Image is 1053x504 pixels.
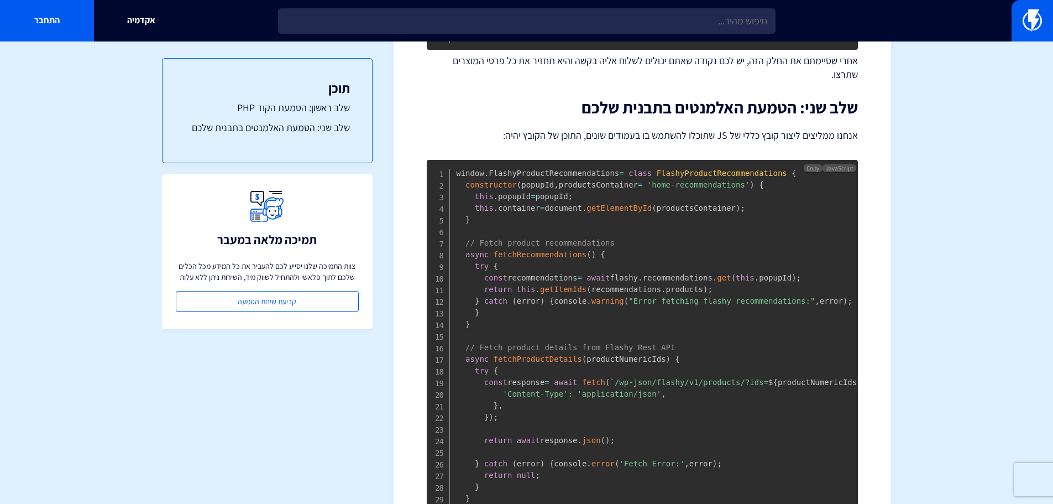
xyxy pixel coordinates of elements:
[577,389,661,398] span: 'application/json'
[465,215,470,224] span: }
[512,297,516,305] span: (
[484,459,507,468] span: catch
[605,436,610,445] span: )
[586,273,610,282] span: await
[792,169,796,178] span: {
[531,192,535,201] span: =
[582,378,605,387] span: fetch
[823,164,856,172] span: JavaScript
[484,436,512,445] span: return
[638,273,642,282] span: .
[661,285,666,294] span: .
[857,378,861,387] span: }
[586,285,591,294] span: (
[843,297,847,305] span: )
[666,355,670,363] span: )
[615,459,619,468] span: (
[475,366,489,375] span: try
[657,169,787,178] span: FlashyProductRecommendations
[847,297,852,305] span: ;
[675,355,679,363] span: {
[517,436,540,445] span: await
[517,180,521,189] span: (
[427,98,858,117] h2: שלב שני: הטמעת האלמנטים בתבנית שלכם
[591,459,615,468] span: error
[517,471,536,480] span: null
[804,164,823,172] button: Copy
[586,204,652,212] span: getElementById
[465,180,517,189] span: constructor
[475,308,479,317] span: }
[484,297,507,305] span: catch
[494,192,498,201] span: .
[217,233,317,246] h3: תמיכה מלאה במעבר
[628,169,652,178] span: class
[536,285,540,294] span: .
[512,459,516,468] span: (
[759,180,763,189] span: {
[427,54,858,82] p: אחרי שסיימתם את החלק הזה, יש לכם נקודה שאתם יכולים לשלוח אליה בקשה והיא תחזיר את כל פרטי המוצרים ...
[475,297,479,305] span: }
[536,471,540,480] span: ;
[185,81,350,95] h3: תוכן
[591,297,624,305] span: warning
[792,273,796,282] span: )
[475,262,489,271] span: try
[755,273,759,282] span: .
[549,459,554,468] span: {
[554,180,558,189] span: ,
[465,355,489,363] span: async
[568,389,573,398] span: :
[484,413,489,422] span: }
[185,101,350,115] a: שלב ראשון: הטמעת הקוד PHP
[465,238,615,247] span: // Fetch product recommendations
[494,401,498,410] span: }
[619,459,684,468] span: 'Fetch Error:'
[652,204,656,212] span: (
[577,273,581,282] span: =
[475,482,479,491] span: }
[540,297,544,305] span: )
[806,164,819,172] span: Copy
[647,180,750,189] span: 'home-recommendations'
[494,262,498,271] span: {
[475,204,494,212] span: this
[503,389,568,398] span: 'Content-Type'
[624,297,628,305] span: (
[736,273,755,282] span: this
[731,273,736,282] span: (
[568,192,573,201] span: ;
[717,273,731,282] span: get
[582,436,601,445] span: json
[586,250,591,259] span: (
[619,169,624,178] span: =
[586,355,666,363] span: productNumericIds
[176,291,359,312] a: קביעת שיחת הטמעה
[797,273,801,282] span: ;
[176,261,359,283] p: צוות התמיכה שלנו יסייע לכם להעביר את כל המידע מכל הכלים שלכם לתוך פלאשי ולהתחיל לשווק מיד, השירות...
[544,378,549,387] span: =
[185,121,350,135] a: שלב שני: הטמעת האלמנטים בתבנית שלכם
[494,204,498,212] span: .
[465,494,470,503] span: }
[540,459,544,468] span: )
[549,297,554,305] span: {
[540,204,544,212] span: =
[484,273,507,282] span: const
[465,250,489,259] span: async
[713,273,717,282] span: .
[484,471,512,480] span: return
[586,297,591,305] span: .
[582,355,586,363] span: (
[610,378,614,387] span: `
[465,343,675,352] span: // Fetch product details from Flashy Rest API
[708,285,712,294] span: ;
[484,378,507,387] span: const
[638,180,642,189] span: =
[278,8,776,34] input: חיפוש מהיר...
[475,192,494,201] span: this
[494,366,498,375] span: {
[601,436,605,445] span: (
[582,204,586,212] span: .
[703,285,708,294] span: )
